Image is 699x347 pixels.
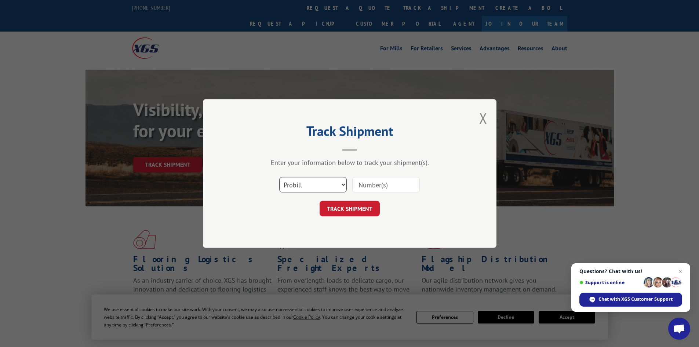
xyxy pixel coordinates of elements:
[668,318,690,340] div: Open chat
[240,158,460,167] div: Enter your information below to track your shipment(s).
[598,296,673,303] span: Chat with XGS Customer Support
[579,280,641,285] span: Support is online
[579,268,682,274] span: Questions? Chat with us!
[579,293,682,307] div: Chat with XGS Customer Support
[320,201,380,216] button: TRACK SHIPMENT
[479,108,487,128] button: Close modal
[352,177,420,192] input: Number(s)
[240,126,460,140] h2: Track Shipment
[676,267,685,276] span: Close chat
